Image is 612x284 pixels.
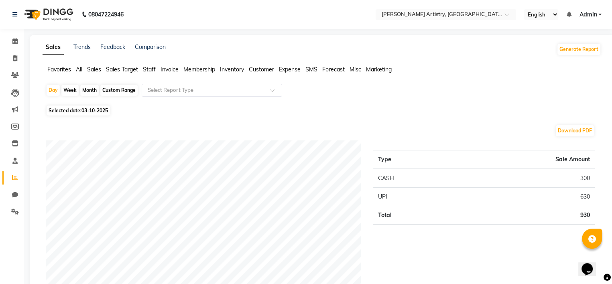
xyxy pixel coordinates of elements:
[556,125,594,136] button: Download PDF
[249,66,274,73] span: Customer
[81,108,108,114] span: 03-10-2025
[143,66,156,73] span: Staff
[373,150,455,169] th: Type
[106,66,138,73] span: Sales Target
[61,85,79,96] div: Week
[47,85,60,96] div: Day
[578,252,604,276] iframe: chat widget
[350,66,361,73] span: Misc
[366,66,392,73] span: Marketing
[373,169,455,188] td: CASH
[373,206,455,225] td: Total
[87,66,101,73] span: Sales
[557,44,600,55] button: Generate Report
[135,43,166,51] a: Comparison
[455,169,595,188] td: 300
[100,43,125,51] a: Feedback
[373,188,455,206] td: UPI
[220,66,244,73] span: Inventory
[20,3,75,26] img: logo
[73,43,91,51] a: Trends
[47,105,110,116] span: Selected date:
[579,10,597,19] span: Admin
[279,66,301,73] span: Expense
[183,66,215,73] span: Membership
[161,66,179,73] span: Invoice
[455,150,595,169] th: Sale Amount
[88,3,124,26] b: 08047224946
[305,66,317,73] span: SMS
[76,66,82,73] span: All
[80,85,99,96] div: Month
[43,40,64,55] a: Sales
[100,85,138,96] div: Custom Range
[47,66,71,73] span: Favorites
[322,66,345,73] span: Forecast
[455,188,595,206] td: 630
[455,206,595,225] td: 930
